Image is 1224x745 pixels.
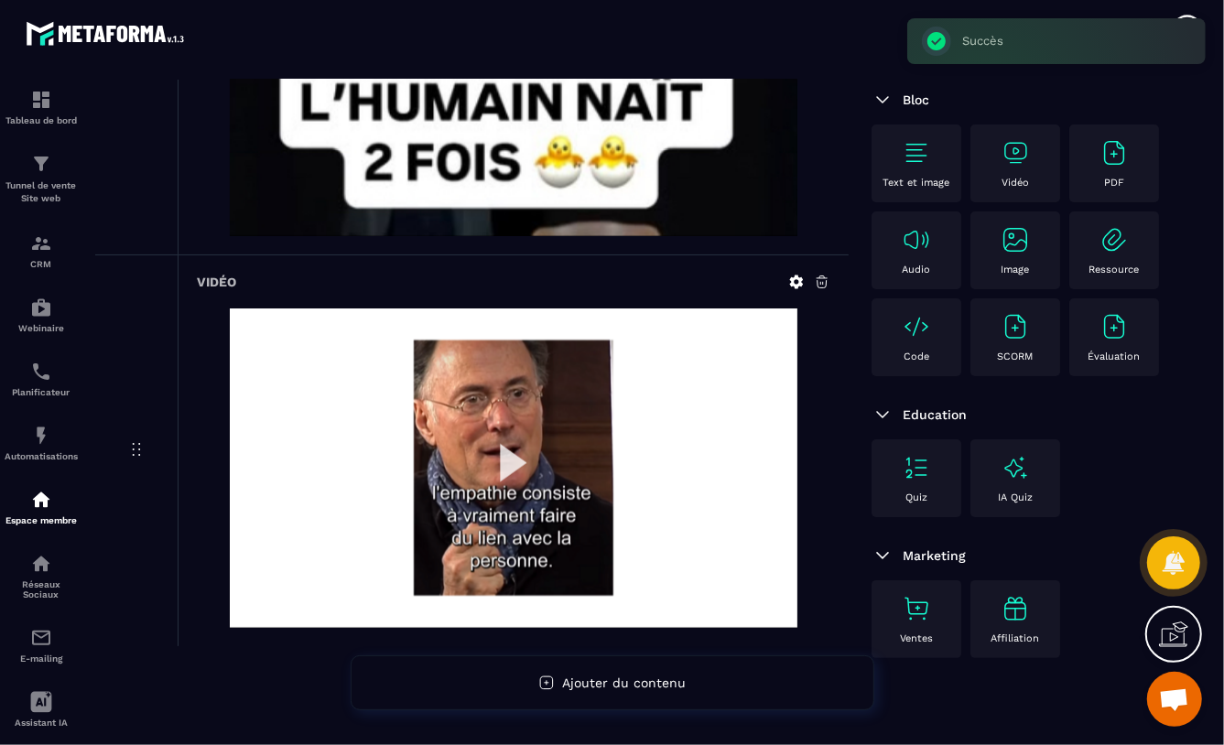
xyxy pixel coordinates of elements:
[1104,177,1124,189] p: PDF
[1001,225,1030,254] img: text-image no-wra
[903,264,931,275] p: Audio
[902,453,931,482] img: text-image no-wra
[998,491,1033,503] p: IA Quiz
[1089,264,1140,275] p: Ressource
[1099,312,1129,341] img: text-image no-wra
[30,425,52,447] img: automations
[902,594,931,623] img: text-image no-wra
[1099,225,1129,254] img: text-image no-wra
[30,627,52,649] img: email
[30,89,52,111] img: formation
[5,653,78,664] p: E-mailing
[1002,264,1030,275] p: Image
[902,138,931,167] img: text-image no-wra
[30,553,52,575] img: social-network
[903,92,929,107] span: Bloc
[30,489,52,511] img: automations
[30,297,52,319] img: automations
[991,632,1040,644] p: Affiliation
[197,275,236,289] h6: Vidéo
[5,323,78,333] p: Webinaire
[1001,138,1030,167] img: text-image no-wra
[5,259,78,269] p: CRM
[26,16,190,50] img: logo
[5,139,78,219] a: formationformationTunnel de vente Site web
[883,177,950,189] p: Text et image
[30,153,52,175] img: formation
[900,632,933,644] p: Ventes
[5,475,78,539] a: automationsautomationsEspace membre
[902,312,931,341] img: text-image no-wra
[905,491,927,503] p: Quiz
[872,545,894,567] img: arrow-down
[230,308,797,628] img: thumbnail
[1001,312,1030,341] img: text-image no-wra
[5,411,78,475] a: automationsautomationsAutomatisations
[5,219,78,283] a: formationformationCRM
[5,283,78,347] a: automationsautomationsWebinaire
[5,677,78,741] a: Assistant IA
[5,451,78,461] p: Automatisations
[5,539,78,613] a: social-networksocial-networkRéseaux Sociaux
[5,579,78,599] p: Réseaux Sociaux
[903,548,966,563] span: Marketing
[872,404,894,426] img: arrow-down
[902,225,931,254] img: text-image no-wra
[30,361,52,383] img: scheduler
[5,515,78,525] p: Espace membre
[1002,177,1029,189] p: Vidéo
[562,675,686,690] span: Ajouter du contenu
[5,347,78,411] a: schedulerschedulerPlanificateur
[5,718,78,728] p: Assistant IA
[1089,351,1141,362] p: Évaluation
[5,179,78,205] p: Tunnel de vente Site web
[1147,672,1202,727] div: Ouvrir le chat
[904,351,929,362] p: Code
[5,75,78,139] a: formationformationTableau de bord
[5,613,78,677] a: emailemailE-mailing
[872,89,894,111] img: arrow-down
[1001,594,1030,623] img: text-image
[30,232,52,254] img: formation
[998,351,1034,362] p: SCORM
[903,407,967,422] span: Education
[1099,138,1129,167] img: text-image no-wra
[5,115,78,125] p: Tableau de bord
[5,387,78,397] p: Planificateur
[1001,453,1030,482] img: text-image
